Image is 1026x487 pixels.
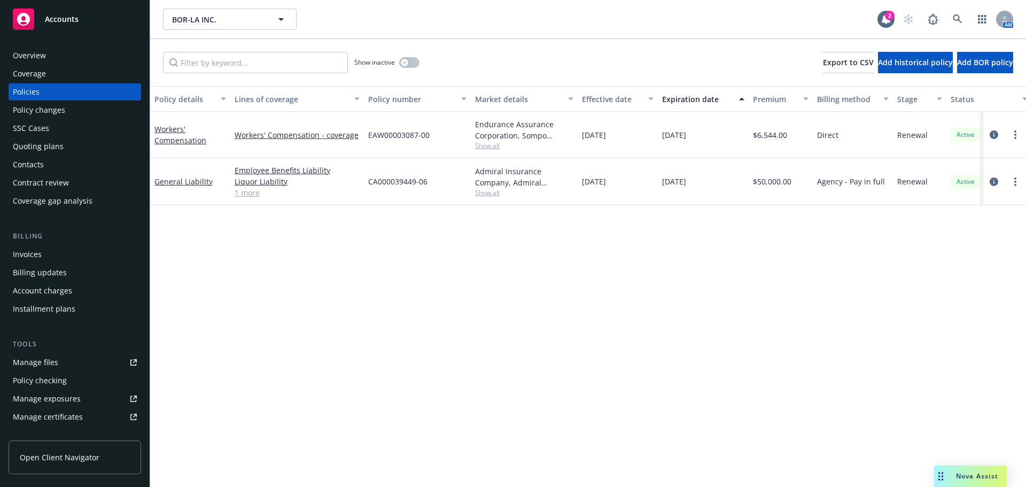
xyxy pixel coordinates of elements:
button: Policy number [364,86,471,112]
button: Market details [471,86,578,112]
div: Manage certificates [13,408,83,426]
span: [DATE] [582,176,606,187]
a: Policy checking [9,372,141,389]
div: Coverage [13,65,46,82]
span: Show inactive [354,58,395,67]
div: Manage files [13,354,58,371]
a: Manage files [9,354,141,371]
span: Active [955,177,976,187]
a: Search [947,9,968,30]
span: Add BOR policy [957,57,1013,67]
div: Premium [753,94,797,105]
div: Policy changes [13,102,65,119]
a: Installment plans [9,300,141,318]
span: EAW00003087-00 [368,129,430,141]
button: Effective date [578,86,658,112]
div: Policy checking [13,372,67,389]
div: 2 [885,11,895,20]
button: Premium [749,86,813,112]
div: Manage exposures [13,390,81,407]
a: Account charges [9,282,141,299]
span: Active [955,130,976,140]
a: Contract review [9,174,141,191]
a: Switch app [971,9,993,30]
div: Contacts [13,156,44,173]
div: Endurance Assurance Corporation, Sompo International, Risk Placement Services, Inc. (RPS) [475,119,573,141]
a: Coverage gap analysis [9,192,141,210]
button: Nova Assist [934,466,1007,487]
div: Invoices [13,246,42,263]
span: BOR-LA INC. [172,14,265,25]
span: Renewal [897,129,928,141]
button: BOR-LA INC. [163,9,297,30]
span: [DATE] [662,129,686,141]
span: Agency - Pay in full [817,176,885,187]
div: Tools [9,339,141,350]
a: more [1009,175,1022,188]
a: Coverage [9,65,141,82]
div: Account charges [13,282,72,299]
div: Effective date [582,94,642,105]
a: Manage exposures [9,390,141,407]
div: Coverage gap analysis [13,192,92,210]
div: Policy details [154,94,214,105]
a: circleInformation [988,175,1000,188]
a: Invoices [9,246,141,263]
a: Liquor Liability [235,176,360,187]
div: Policies [13,83,40,101]
a: Policy changes [9,102,141,119]
a: Start snowing [898,9,919,30]
button: Add historical policy [878,52,953,73]
span: Accounts [45,15,79,24]
span: Nova Assist [956,471,998,481]
span: [DATE] [662,176,686,187]
input: Filter by keyword... [163,52,348,73]
a: Report a Bug [922,9,944,30]
a: Accounts [9,4,141,34]
button: Add BOR policy [957,52,1013,73]
a: Workers' Compensation - coverage [235,129,360,141]
a: Billing updates [9,264,141,281]
button: Expiration date [658,86,749,112]
span: Show all [475,141,573,150]
div: Expiration date [662,94,733,105]
div: Admiral Insurance Company, Admiral Insurance Group ([PERSON_NAME] Corporation), [GEOGRAPHIC_DATA] [475,166,573,188]
span: $6,544.00 [753,129,787,141]
a: Contacts [9,156,141,173]
div: Contract review [13,174,69,191]
button: Policy details [150,86,230,112]
a: Quoting plans [9,138,141,155]
a: General Liability [154,176,213,187]
span: [DATE] [582,129,606,141]
div: Manage claims [13,427,67,444]
button: Export to CSV [823,52,874,73]
span: Renewal [897,176,928,187]
a: Manage certificates [9,408,141,426]
span: Open Client Navigator [20,452,99,463]
button: Billing method [813,86,893,112]
span: Direct [817,129,838,141]
div: Billing method [817,94,877,105]
span: Show all [475,188,573,197]
div: Status [951,94,1016,105]
div: Stage [897,94,930,105]
span: $50,000.00 [753,176,791,187]
div: Lines of coverage [235,94,348,105]
a: Overview [9,47,141,64]
button: Lines of coverage [230,86,364,112]
a: Manage claims [9,427,141,444]
span: Export to CSV [823,57,874,67]
div: Drag to move [934,466,947,487]
a: circleInformation [988,128,1000,141]
div: Overview [13,47,46,64]
div: Policy number [368,94,455,105]
a: SSC Cases [9,120,141,137]
button: Stage [893,86,946,112]
span: CA000039449-06 [368,176,428,187]
div: Billing [9,231,141,242]
div: Installment plans [13,300,75,318]
div: SSC Cases [13,120,49,137]
div: Market details [475,94,562,105]
a: more [1009,128,1022,141]
span: Add historical policy [878,57,953,67]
